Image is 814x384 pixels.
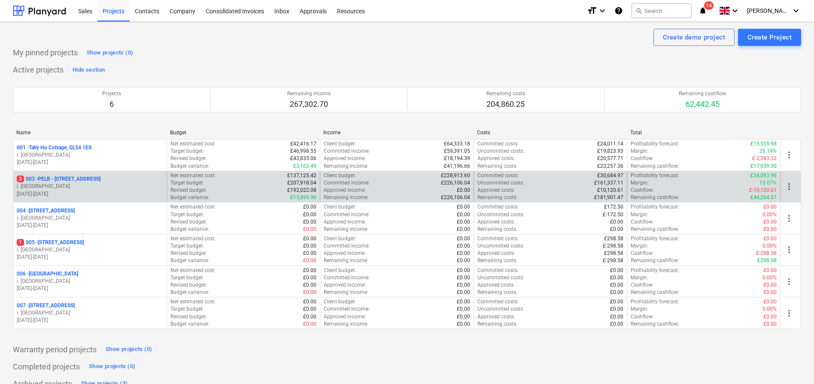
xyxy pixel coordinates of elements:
p: £0.00 [303,305,316,313]
button: Create Project [738,29,801,46]
p: Committed costs : [477,172,519,179]
div: 3003 -PELB - [STREET_ADDRESS]i. [GEOGRAPHIC_DATA][DATE]-[DATE] [17,175,163,197]
p: £0.00 [457,235,470,242]
span: 14 [704,1,714,10]
p: i. [GEOGRAPHIC_DATA] [17,215,163,222]
div: Create Project [747,32,792,43]
p: Profitability forecast : [631,298,679,305]
p: £0.00 [457,250,470,257]
p: Target budget : [170,211,204,218]
p: £-10,120.61 [749,187,777,194]
p: Committed income : [324,211,370,218]
p: £137,125.42 [287,172,316,179]
p: £46,998.55 [290,148,316,155]
p: £0.00 [457,289,470,296]
p: £0.00 [763,281,777,289]
div: Budget [170,130,317,136]
p: Net estimated cost : [170,203,216,211]
p: 006 - [GEOGRAPHIC_DATA] [17,270,78,278]
p: £161,337.11 [594,179,623,187]
p: £0.00 [303,289,316,296]
p: Committed costs : [477,298,519,305]
p: Remaining income : [324,163,368,170]
p: Target budget : [170,305,204,313]
div: Hide section [73,65,105,75]
p: Target budget : [170,274,204,281]
span: more_vert [784,276,794,287]
p: Approved income : [324,218,366,226]
p: Cashflow : [631,313,654,321]
p: Remaining cashflow : [631,257,679,264]
p: £298.58 [757,257,777,264]
p: £-298.58 [603,242,623,250]
p: Cashflow : [631,155,654,162]
div: 007 -[STREET_ADDRESS]i. [GEOGRAPHIC_DATA][DATE]-[DATE] [17,302,163,324]
p: £181,901.47 [594,194,623,201]
p: [DATE] - [DATE] [17,190,163,198]
p: Margin : [631,148,648,155]
button: Show projects (0) [103,343,154,357]
p: 0.00% [762,305,777,313]
div: 001 -Tally Ho Cottage, GL54 1ESi. [GEOGRAPHIC_DATA][DATE]-[DATE] [17,144,163,166]
p: Margin : [631,242,648,250]
p: £3,163.49 [293,163,316,170]
p: £0.00 [763,203,777,211]
p: £0.00 [457,218,470,226]
p: Net estimated cost : [170,140,216,148]
p: Remaining income : [324,194,368,201]
p: £0.00 [303,267,316,274]
p: Remaining cashflow : [631,163,679,170]
p: Revised budget : [170,313,207,321]
p: Remaining cashflow : [631,194,679,201]
p: Revised budget : [170,155,207,162]
p: £0.00 [763,321,777,328]
p: £0.00 [457,187,470,194]
p: Approved income : [324,250,366,257]
p: £0.00 [610,226,623,233]
p: 204,860.25 [486,99,525,109]
p: Remaining cashflow [679,90,726,97]
p: Warranty period projects [13,345,97,355]
p: £0.00 [303,250,316,257]
p: [DATE] - [DATE] [17,159,163,166]
p: £0.00 [303,321,316,328]
div: Costs [477,130,624,136]
p: [DATE] - [DATE] [17,254,163,261]
p: £0.00 [457,242,470,250]
span: more_vert [784,245,794,255]
p: Profitability forecast : [631,235,679,242]
p: Budget variance : [170,194,209,201]
p: Uncommitted costs : [477,274,524,281]
div: Create demo project [663,32,725,43]
span: search [635,7,642,14]
span: 1 [17,239,24,246]
p: £59,391.05 [444,148,470,155]
span: 3 [17,175,24,182]
p: £0.00 [763,298,777,305]
i: keyboard_arrow_down [730,6,740,16]
p: 003 - PELB - [STREET_ADDRESS] [17,175,100,183]
p: Committed costs : [477,267,519,274]
p: Client budget : [324,140,356,148]
p: £0.00 [610,313,623,321]
p: Client budget : [324,172,356,179]
p: Margin : [631,179,648,187]
p: Budget variance : [170,163,209,170]
p: £64,333.18 [444,140,470,148]
p: i. [GEOGRAPHIC_DATA] [17,246,163,254]
p: Approved costs : [477,281,515,289]
p: £-172.50 [603,211,623,218]
p: £192,022.08 [287,187,316,194]
p: £0.00 [303,235,316,242]
p: £0.00 [303,281,316,289]
p: £0.00 [303,313,316,321]
div: 004 -[STREET_ADDRESS]i. [GEOGRAPHIC_DATA][DATE]-[DATE] [17,207,163,229]
p: Net estimated cost : [170,267,216,274]
p: Approved costs : [477,218,515,226]
p: Profitability forecast : [631,140,679,148]
p: £34,083.96 [750,172,777,179]
p: 004 - [STREET_ADDRESS] [17,207,75,215]
p: £0.00 [763,313,777,321]
p: Net estimated cost : [170,298,216,305]
p: 6 [102,99,121,109]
